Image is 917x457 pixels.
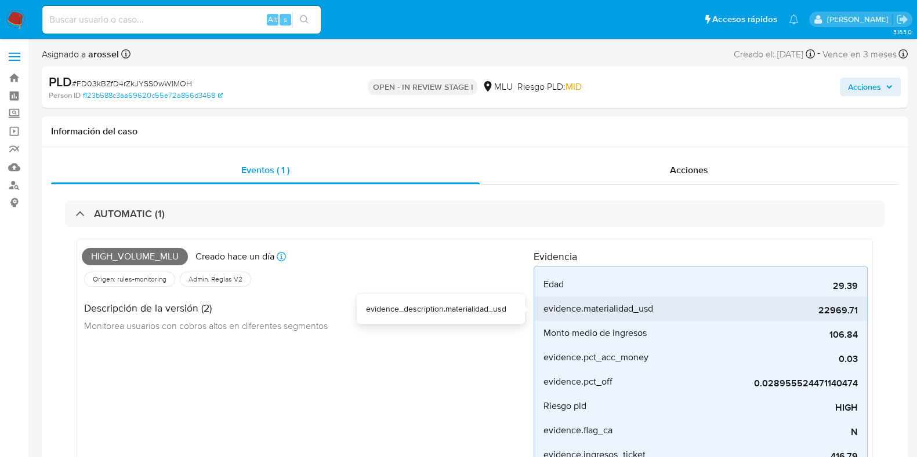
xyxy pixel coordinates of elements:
[49,90,81,101] b: Person ID
[49,72,72,91] b: PLD
[482,81,512,93] div: MLU
[268,14,277,25] span: Alt
[817,46,820,62] span: -
[368,79,477,95] p: OPEN - IN REVIEW STAGE I
[92,275,168,284] span: Origen: rules-monitoring
[83,90,223,101] a: f123b588c3aa69620c55e72a856d3458
[241,163,289,177] span: Eventos ( 1 )
[94,207,165,220] h3: AUTOMATIC (1)
[284,14,287,25] span: s
[86,47,119,61] b: arossel
[42,12,321,27] input: Buscar usuario o caso...
[827,14,892,25] p: antonio.rossel@mercadolibre.com
[565,80,581,93] span: MID
[82,248,188,265] span: High_volume_mlu
[72,78,192,89] span: # FD03kBZfD4rZkJYSS0wW1MOH
[366,304,506,315] div: evidence_description.materialidad_usd
[195,250,274,263] p: Creado hace un día
[789,14,799,24] a: Notificaciones
[517,81,581,93] span: Riesgo PLD:
[42,48,119,61] span: Asignado a
[840,78,901,96] button: Acciones
[734,46,815,62] div: Creado el: [DATE]
[51,126,898,137] h1: Información del caso
[65,200,885,227] div: AUTOMATIC (1)
[292,12,316,28] button: search-icon
[187,275,244,284] span: Admin. Reglas V2
[712,13,777,25] span: Accesos rápidos
[670,163,708,177] span: Acciones
[84,302,328,315] h4: Descripción de la versión (2)
[822,48,897,61] span: Vence en 3 meses
[896,13,908,25] a: Salir
[848,78,881,96] span: Acciones
[84,319,328,332] span: Monitorea usuarios con cobros altos en diferentes segmentos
